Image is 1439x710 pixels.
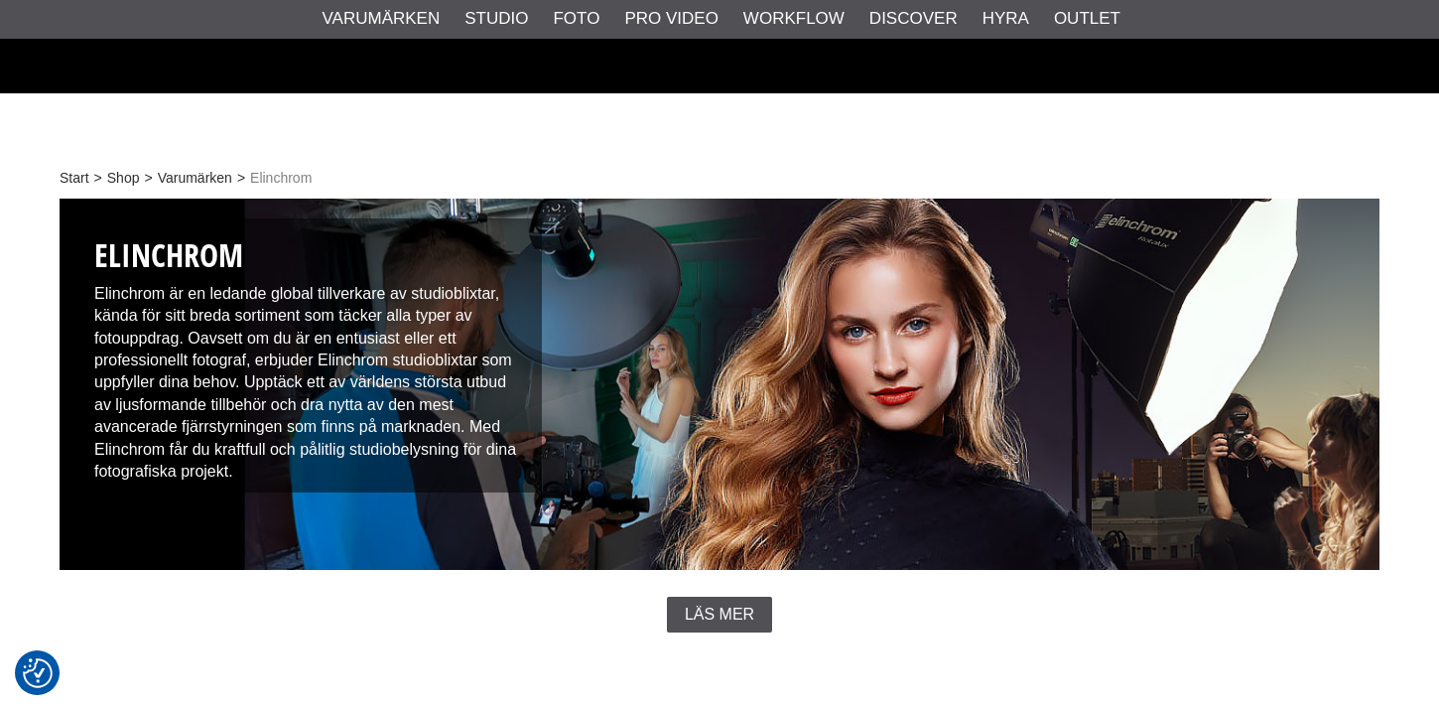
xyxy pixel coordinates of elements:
button: Samtyckesinställningar [23,655,53,691]
a: Foto [553,6,599,32]
h1: Elinchrom [94,233,527,278]
span: > [94,168,102,189]
span: > [144,168,152,189]
img: Revisit consent button [23,658,53,688]
a: Pro Video [624,6,718,32]
a: Workflow [743,6,845,32]
span: Läs mer [685,606,754,624]
a: Start [60,168,89,189]
a: Studio [464,6,528,32]
a: Shop [107,168,140,189]
a: Varumärken [158,168,232,189]
div: Elinchrom är en ledande global tillverkare av studioblixtar, kända för sitt breda sortiment som t... [79,218,542,493]
img: Elinchrom Studioblixtar [60,199,1379,570]
a: Hyra [982,6,1029,32]
a: Discover [869,6,958,32]
span: Elinchrom [250,168,312,189]
a: Outlet [1054,6,1120,32]
span: > [237,168,245,189]
a: Varumärken [323,6,441,32]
